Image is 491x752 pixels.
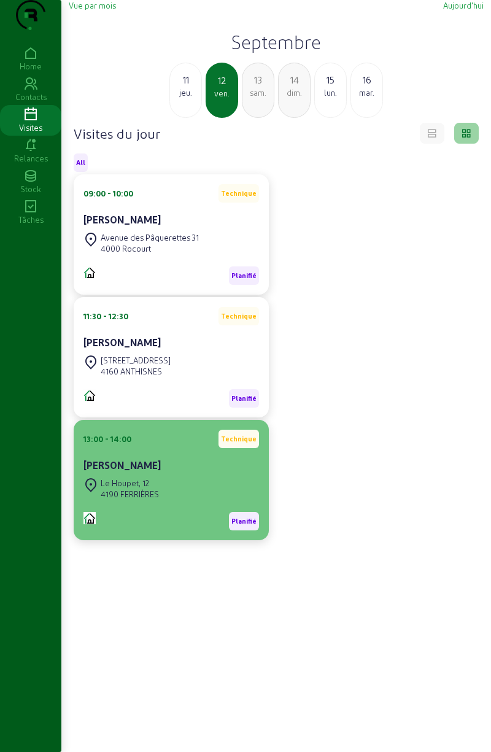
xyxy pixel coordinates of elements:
[170,72,201,87] div: 11
[351,87,382,98] div: mar.
[351,72,382,87] div: 16
[101,478,159,489] div: Le Houpet, 12
[315,72,346,87] div: 15
[76,158,85,167] span: All
[279,87,310,98] div: dim.
[83,433,131,444] div: 13:00 - 14:00
[170,87,201,98] div: jeu.
[83,188,133,199] div: 09:00 - 10:00
[83,214,161,225] cam-card-title: [PERSON_NAME]
[83,512,96,524] img: CIME
[315,87,346,98] div: lun.
[231,394,257,403] span: Planifié
[101,489,159,500] div: 4190 FERRIÈRES
[443,1,484,10] span: Aujourd'hui
[83,336,161,348] cam-card-title: [PERSON_NAME]
[101,243,199,254] div: 4000 Rocourt
[279,72,310,87] div: 14
[83,389,96,401] img: CIME
[101,355,171,366] div: [STREET_ADDRESS]
[69,31,484,53] h2: Septembre
[207,73,237,88] div: 12
[221,312,257,320] span: Technique
[221,189,257,198] span: Technique
[74,125,160,142] h4: Visites du jour
[207,88,237,99] div: ven.
[242,72,274,87] div: 13
[101,366,171,377] div: 4160 ANTHISNES
[83,459,161,471] cam-card-title: [PERSON_NAME]
[69,1,116,10] span: Vue par mois
[231,517,257,525] span: Planifié
[83,311,128,322] div: 11:30 - 12:30
[101,232,199,243] div: Avenue des Pâquerettes 31
[221,435,257,443] span: Technique
[83,266,96,279] img: CIME
[242,87,274,98] div: sam.
[231,271,257,280] span: Planifié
